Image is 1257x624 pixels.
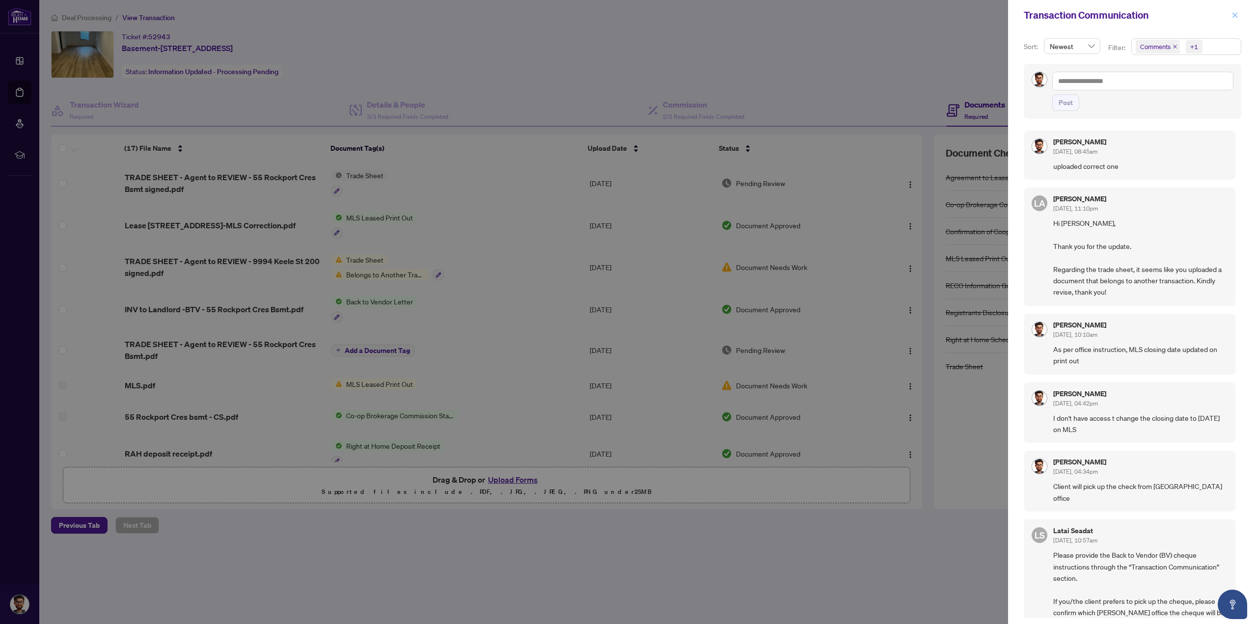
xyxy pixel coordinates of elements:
[1032,139,1047,154] img: Profile Icon
[1053,537,1097,544] span: [DATE], 10:57am
[1053,148,1097,155] span: [DATE], 08:45am
[1053,481,1228,504] span: Client will pick up the check from [GEOGRAPHIC_DATA] office
[1024,8,1229,23] div: Transaction Communication
[1053,390,1106,397] h5: [PERSON_NAME]
[1218,590,1247,619] button: Open asap
[1140,42,1171,52] span: Comments
[1053,161,1228,172] span: uploaded correct one
[1035,528,1045,542] span: LS
[1050,39,1094,54] span: Newest
[1053,138,1106,145] h5: [PERSON_NAME]
[1032,391,1047,406] img: Profile Icon
[1053,205,1098,212] span: [DATE], 11:10pm
[1053,217,1228,298] span: Hi [PERSON_NAME], Thank you for the update. Regarding the trade sheet, it seems like you uploaded...
[1053,459,1106,465] h5: [PERSON_NAME]
[1052,94,1079,111] button: Post
[1034,196,1045,210] span: LA
[1231,12,1238,19] span: close
[1136,40,1180,54] span: Comments
[1032,459,1047,474] img: Profile Icon
[1053,412,1228,435] span: I don't have access t change the closing date to [DATE] on MLS
[1053,322,1106,328] h5: [PERSON_NAME]
[1032,322,1047,337] img: Profile Icon
[1053,331,1097,338] span: [DATE], 10:10am
[1053,344,1228,367] span: As per office instruction, MLS closing date updated on print out
[1032,72,1047,87] img: Profile Icon
[1053,468,1098,475] span: [DATE], 04:34pm
[1053,195,1106,202] h5: [PERSON_NAME]
[1173,44,1177,49] span: close
[1190,42,1198,52] div: +1
[1024,41,1040,52] p: Sort:
[1053,400,1098,407] span: [DATE], 04:42pm
[1053,527,1097,534] h5: Latai Seadat
[1108,42,1127,53] p: Filter:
